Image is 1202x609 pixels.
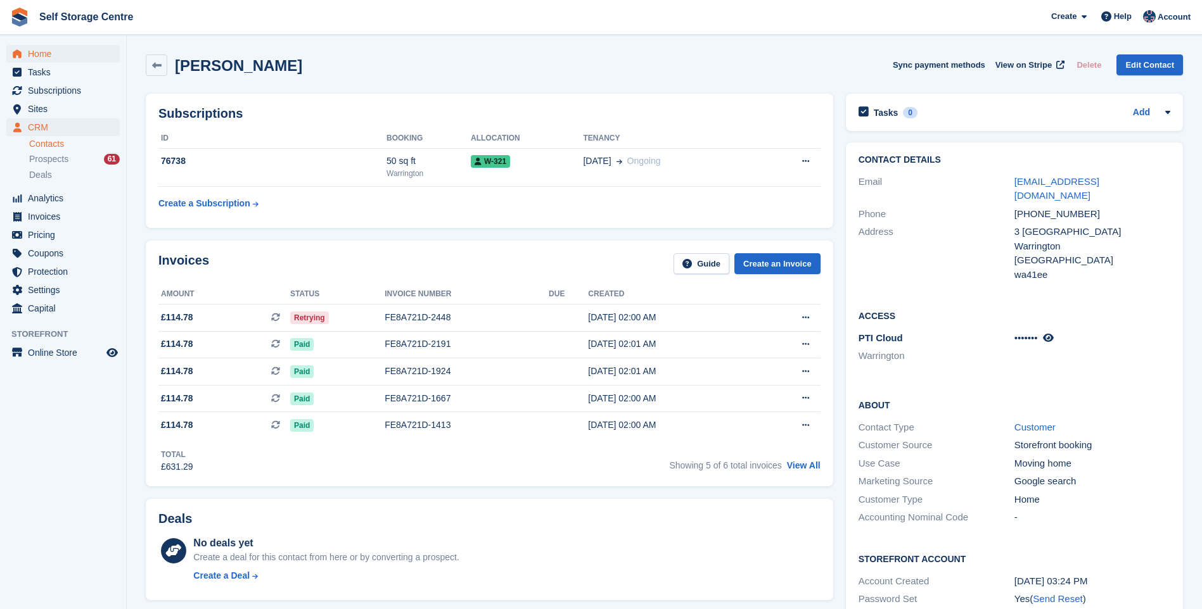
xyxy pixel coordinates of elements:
[1014,592,1170,606] div: Yes
[6,100,120,118] a: menu
[11,328,126,341] span: Storefront
[290,419,314,432] span: Paid
[859,438,1014,453] div: Customer Source
[29,153,120,166] a: Prospects 61
[28,263,104,280] span: Protection
[158,253,209,274] h2: Invoices
[290,392,314,405] span: Paid
[859,175,1014,203] div: Email
[1014,225,1170,239] div: 3 [GEOGRAPHIC_DATA]
[859,420,1014,435] div: Contact Type
[105,345,120,360] a: Preview store
[588,337,755,351] div: [DATE] 02:01 AM
[1114,10,1132,23] span: Help
[1033,593,1082,604] a: Send Reset
[1014,493,1170,507] div: Home
[859,493,1014,507] div: Customer Type
[1014,510,1170,525] div: -
[385,418,549,432] div: FE8A721D-1413
[6,244,120,262] a: menu
[1014,456,1170,471] div: Moving home
[28,281,104,299] span: Settings
[1116,54,1183,75] a: Edit Contact
[859,207,1014,222] div: Phone
[859,456,1014,471] div: Use Case
[471,155,510,168] span: W-321
[549,284,588,304] th: Due
[990,54,1067,75] a: View on Stripe
[28,82,104,99] span: Subscriptions
[161,460,193,474] div: £631.29
[6,263,120,280] a: menu
[161,337,193,351] span: £114.78
[387,168,471,179] div: Warrington
[734,253,821,274] a: Create an Invoice
[588,392,755,405] div: [DATE] 02:00 AM
[387,154,471,168] div: 50 sq ft
[1014,268,1170,282] div: wa41ee
[28,244,104,262] span: Coupons
[161,365,193,378] span: £114.78
[471,129,584,149] th: Allocation
[1014,422,1056,432] a: Customer
[1133,106,1150,120] a: Add
[29,153,68,165] span: Prospects
[6,226,120,244] a: menu
[6,189,120,207] a: menu
[6,82,120,99] a: menu
[6,118,120,136] a: menu
[161,392,193,405] span: £114.78
[1071,54,1106,75] button: Delete
[859,332,903,343] span: PTI Cloud
[158,106,821,121] h2: Subscriptions
[859,510,1014,525] div: Accounting Nominal Code
[1014,239,1170,254] div: Warrington
[1143,10,1156,23] img: Clair Cole
[1014,474,1170,489] div: Google search
[28,189,104,207] span: Analytics
[627,156,661,166] span: Ongoing
[290,365,314,378] span: Paid
[158,129,387,149] th: ID
[1014,207,1170,222] div: [PHONE_NUMBER]
[859,592,1014,606] div: Password Set
[29,169,52,181] span: Deals
[161,449,193,460] div: Total
[28,45,104,63] span: Home
[10,8,29,27] img: stora-icon-8386f47178a22dfd0bd8f6a31ec36ba5ce8667c1dd55bd0f319d3a0aa187defe.svg
[193,569,459,582] a: Create a Deal
[28,208,104,225] span: Invoices
[903,107,917,118] div: 0
[1051,10,1077,23] span: Create
[6,344,120,361] a: menu
[193,551,459,564] div: Create a deal for this contact from here or by converting a prospect.
[385,311,549,324] div: FE8A721D-2448
[290,311,329,324] span: Retrying
[158,512,192,526] h2: Deals
[588,311,755,324] div: [DATE] 02:00 AM
[588,365,755,378] div: [DATE] 02:01 AM
[385,337,549,351] div: FE8A721D-2191
[28,344,104,361] span: Online Store
[29,138,120,150] a: Contacts
[1014,438,1170,453] div: Storefront booking
[859,155,1170,165] h2: Contact Details
[28,299,104,317] span: Capital
[583,129,760,149] th: Tenancy
[28,118,104,136] span: CRM
[385,392,549,405] div: FE8A721D-1667
[290,284,385,304] th: Status
[158,197,250,210] div: Create a Subscription
[674,253,729,274] a: Guide
[28,226,104,244] span: Pricing
[158,192,259,215] a: Create a Subscription
[588,284,755,304] th: Created
[34,6,138,27] a: Self Storage Centre
[1014,574,1170,589] div: [DATE] 03:24 PM
[6,63,120,81] a: menu
[859,309,1170,322] h2: Access
[1014,253,1170,268] div: [GEOGRAPHIC_DATA]
[6,299,120,317] a: menu
[193,536,459,551] div: No deals yet
[6,45,120,63] a: menu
